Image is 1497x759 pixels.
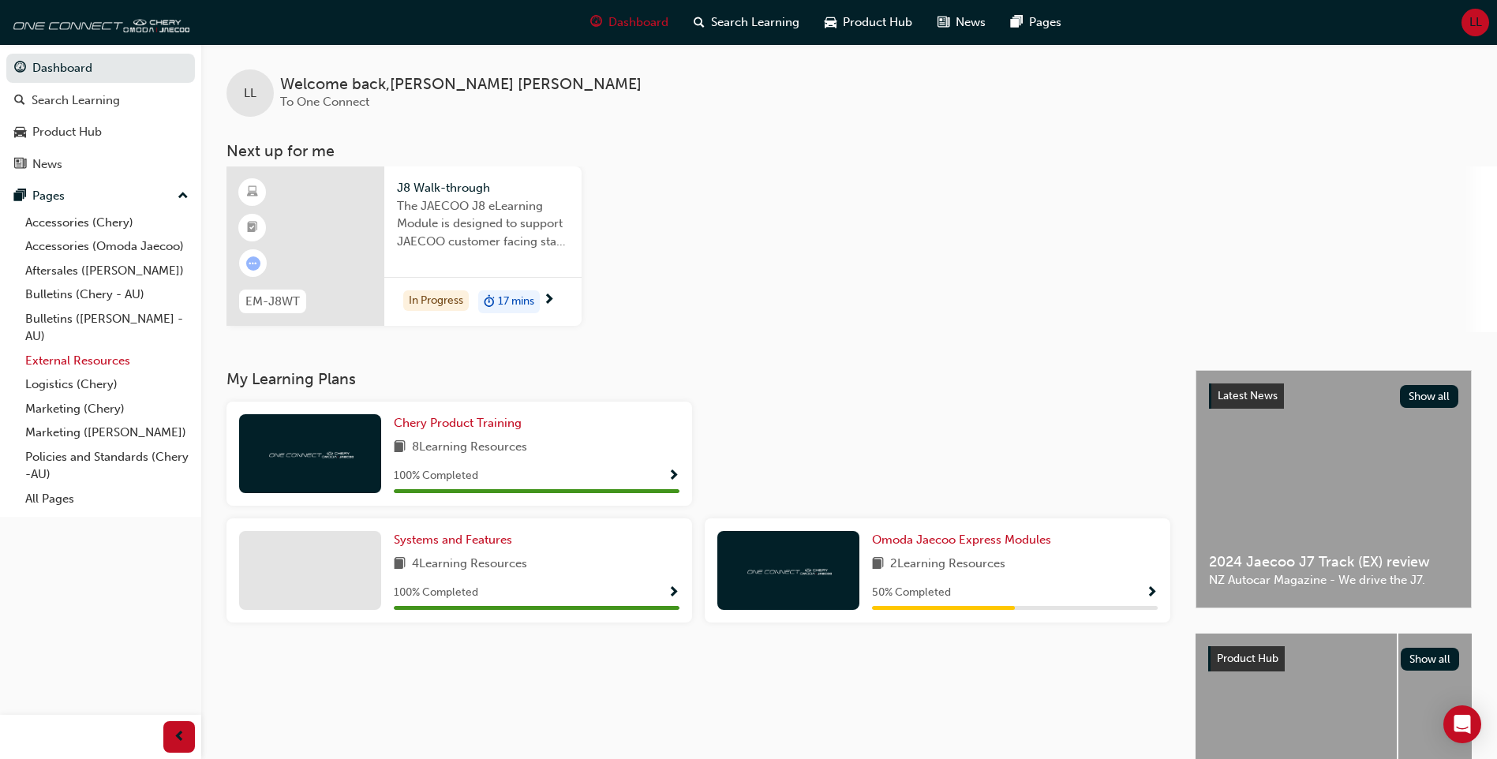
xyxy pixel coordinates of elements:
span: learningRecordVerb_ATTEMPT-icon [246,256,260,271]
button: DashboardSearch LearningProduct HubNews [6,50,195,181]
span: book-icon [872,555,884,574]
span: 8 Learning Resources [412,438,527,458]
button: Show all [1400,385,1459,408]
button: LL [1461,9,1489,36]
button: Show Progress [668,466,679,486]
button: Show all [1401,648,1460,671]
a: News [6,150,195,179]
a: search-iconSearch Learning [681,6,812,39]
button: Pages [6,181,195,211]
span: guage-icon [14,62,26,76]
h3: My Learning Plans [226,370,1170,388]
span: pages-icon [1011,13,1023,32]
span: LL [1469,13,1482,32]
h3: Next up for me [201,142,1497,160]
a: Accessories (Omoda Jaecoo) [19,234,195,259]
span: 50 % Completed [872,584,951,602]
a: guage-iconDashboard [578,6,681,39]
a: Product Hub [6,118,195,147]
a: car-iconProduct Hub [812,6,925,39]
a: Latest NewsShow all [1209,383,1458,409]
a: Product HubShow all [1208,646,1459,671]
span: 2 Learning Resources [890,555,1005,574]
span: Product Hub [843,13,912,32]
a: Marketing ([PERSON_NAME]) [19,421,195,445]
div: Search Learning [32,92,120,110]
span: Show Progress [1146,586,1158,600]
span: Show Progress [668,469,679,484]
div: Product Hub [32,123,102,141]
div: Pages [32,187,65,205]
a: Bulletins ([PERSON_NAME] - AU) [19,307,195,349]
span: 100 % Completed [394,584,478,602]
a: Systems and Features [394,531,518,549]
img: oneconnect [267,446,354,461]
span: News [956,13,986,32]
span: Show Progress [668,586,679,600]
span: prev-icon [174,727,185,747]
span: car-icon [14,125,26,140]
span: Systems and Features [394,533,512,547]
span: next-icon [543,294,555,308]
span: news-icon [937,13,949,32]
div: Open Intercom Messenger [1443,705,1481,743]
span: NZ Autocar Magazine - We drive the J7. [1209,571,1458,589]
span: EM-J8WT [245,293,300,311]
span: book-icon [394,438,406,458]
a: Chery Product Training [394,414,528,432]
span: LL [244,84,256,103]
a: Dashboard [6,54,195,83]
a: Bulletins (Chery - AU) [19,282,195,307]
span: book-icon [394,555,406,574]
a: Latest NewsShow all2024 Jaecoo J7 Track (EX) reviewNZ Autocar Magazine - We drive the J7. [1196,370,1472,608]
a: Accessories (Chery) [19,211,195,235]
span: 2024 Jaecoo J7 Track (EX) review [1209,553,1458,571]
span: guage-icon [590,13,602,32]
a: Policies and Standards (Chery -AU) [19,445,195,487]
a: news-iconNews [925,6,998,39]
span: up-icon [178,186,189,207]
span: Omoda Jaecoo Express Modules [872,533,1051,547]
span: Welcome back , [PERSON_NAME] [PERSON_NAME] [280,76,642,94]
img: oneconnect [745,563,832,578]
a: External Resources [19,349,195,373]
a: All Pages [19,487,195,511]
a: Search Learning [6,86,195,115]
a: Aftersales ([PERSON_NAME]) [19,259,195,283]
span: Latest News [1218,389,1278,402]
button: Show Progress [668,583,679,603]
div: In Progress [403,290,469,312]
button: Show Progress [1146,583,1158,603]
span: To One Connect [280,95,369,109]
a: Logistics (Chery) [19,372,195,397]
span: The JAECOO J8 eLearning Module is designed to support JAECOO customer facing staff with the produ... [397,197,569,251]
span: 17 mins [498,293,534,311]
a: Marketing (Chery) [19,397,195,421]
a: Omoda Jaecoo Express Modules [872,531,1057,549]
span: learningResourceType_ELEARNING-icon [247,182,258,203]
span: 100 % Completed [394,467,478,485]
a: pages-iconPages [998,6,1074,39]
span: car-icon [825,13,836,32]
span: Dashboard [608,13,668,32]
span: search-icon [694,13,705,32]
span: pages-icon [14,189,26,204]
span: J8 Walk-through [397,179,569,197]
span: Product Hub [1217,652,1278,665]
img: oneconnect [8,6,189,38]
div: News [32,155,62,174]
span: search-icon [14,94,25,108]
span: Chery Product Training [394,416,522,430]
span: 4 Learning Resources [412,555,527,574]
span: duration-icon [484,292,495,312]
span: news-icon [14,158,26,172]
span: Search Learning [711,13,799,32]
a: EM-J8WTJ8 Walk-throughThe JAECOO J8 eLearning Module is designed to support JAECOO customer facin... [226,166,582,326]
span: booktick-icon [247,218,258,238]
span: Pages [1029,13,1061,32]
